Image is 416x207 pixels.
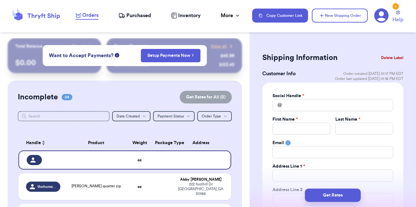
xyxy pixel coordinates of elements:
strong: oz [138,185,142,189]
th: Product [64,135,128,150]
div: 222 foothill Dr [GEOGRAPHIC_DATA] , GA 30188 [178,182,224,196]
div: Abby [PERSON_NAME] [178,177,224,182]
button: Sort ascending [41,139,46,147]
label: Social Handle [272,93,304,99]
label: Last Name [335,116,360,123]
a: Purchased [118,12,151,19]
input: Search [18,111,110,121]
p: Total Balance [15,43,43,50]
h3: Customer Info [262,70,296,77]
button: Get Rates [305,189,361,202]
span: Order Type [202,114,221,118]
span: Order last updated: [DATE] 01:18 PM EDT [335,76,403,81]
button: Get Rates for All (0) [180,91,232,103]
button: Delete Label [379,51,406,65]
div: @ [272,99,282,111]
span: View all [211,43,227,50]
button: Setup Payments Now [141,49,201,62]
th: Package Type [151,135,174,150]
span: Orders [82,11,98,19]
a: Inventory [171,12,201,19]
span: 04 [62,94,72,100]
p: Recent Payments [114,43,149,50]
span: Order created: [DATE] 01:17 PM EDT [343,71,403,76]
button: New Shipping Order [312,9,368,23]
a: View all [211,43,234,50]
div: More [221,12,241,19]
span: Help [393,16,403,23]
span: Inventory [178,12,201,19]
a: Orders [76,11,98,20]
div: $ 45.99 [220,53,234,59]
h2: Incomplete [18,92,58,102]
th: Address [174,135,231,150]
a: Setup Payments Now [147,52,194,59]
label: Email [272,140,284,146]
strong: oz [138,158,142,162]
span: Date Created [117,114,140,118]
label: Address Line 1 [272,163,305,170]
span: Want to Accept Payments? [49,52,113,59]
h2: Shipping Information [262,53,338,63]
button: Date Created [112,111,151,121]
th: Weight [128,135,151,150]
button: Payment Status [153,111,195,121]
span: Payment Status [158,114,184,118]
span: Purchased [126,12,151,19]
a: 5 [374,8,389,23]
div: 5 [393,3,399,10]
p: $ 0.00 [15,58,94,68]
a: Help [393,10,403,23]
button: Order Type [197,111,232,121]
span: thehomebodybookshelf [37,184,57,189]
div: $ 123.45 [219,62,234,68]
button: Copy Customer Link [252,9,308,23]
span: Handle [26,140,41,146]
a: Payout [72,43,94,50]
label: First Name [272,116,298,123]
span: Payout [72,43,86,50]
span: [PERSON_NAME] quarter zip [71,184,121,188]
